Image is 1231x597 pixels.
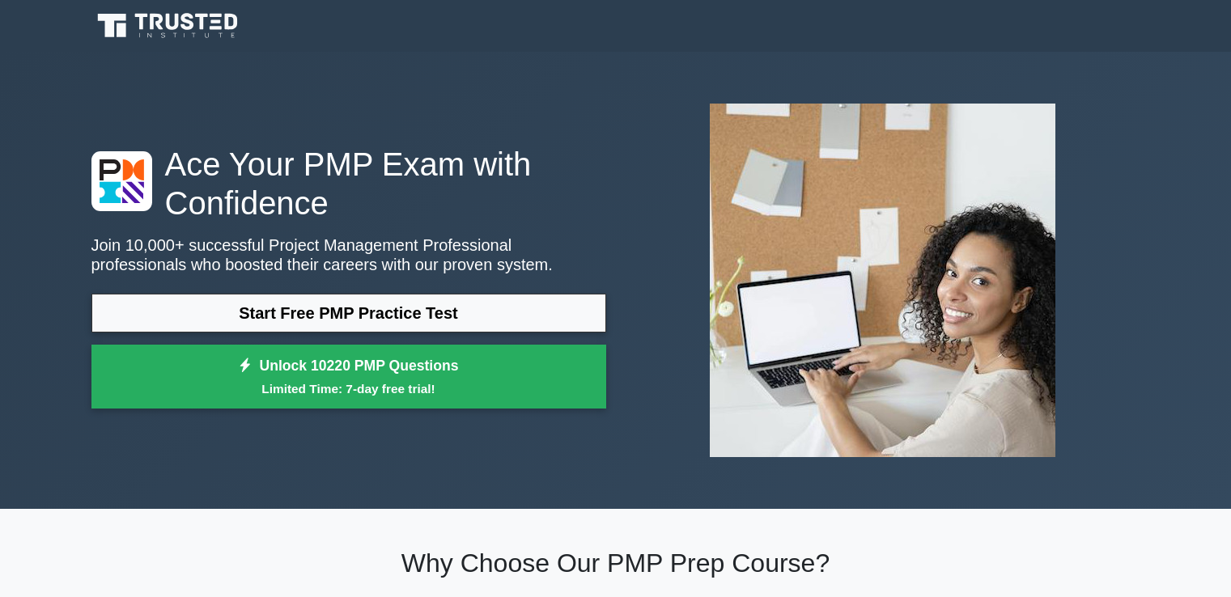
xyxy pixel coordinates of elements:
a: Start Free PMP Practice Test [91,294,606,332]
a: Unlock 10220 PMP QuestionsLimited Time: 7-day free trial! [91,345,606,409]
h2: Why Choose Our PMP Prep Course? [91,548,1140,578]
h1: Ace Your PMP Exam with Confidence [91,145,606,222]
p: Join 10,000+ successful Project Management Professional professionals who boosted their careers w... [91,235,606,274]
small: Limited Time: 7-day free trial! [112,379,586,398]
